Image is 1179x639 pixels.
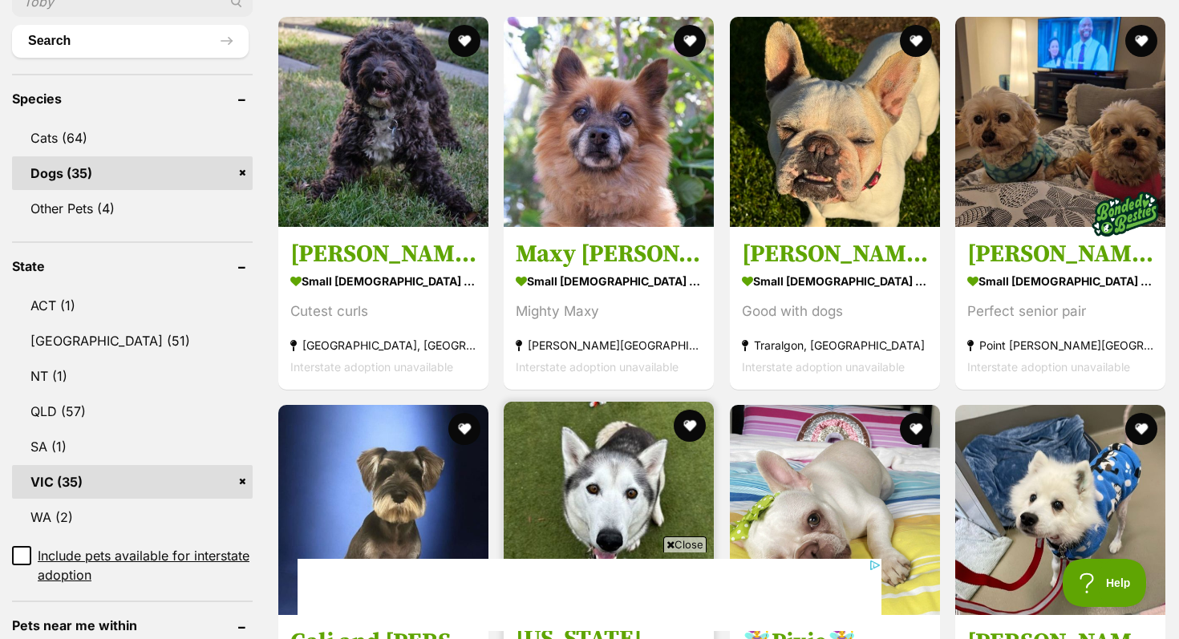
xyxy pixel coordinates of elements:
[742,334,928,356] strong: Traralgon, [GEOGRAPHIC_DATA]
[730,17,940,227] img: Shelby - French Bulldog
[290,239,476,269] h3: [PERSON_NAME]
[675,410,707,442] button: favourite
[955,405,1165,615] img: Pasha - Japanese Spitz Dog
[12,156,253,190] a: Dogs (35)
[504,402,714,612] img: Alaska - Siberian Husky Dog
[278,227,488,390] a: [PERSON_NAME] small [DEMOGRAPHIC_DATA] Dog Cutest curls [GEOGRAPHIC_DATA], [GEOGRAPHIC_DATA] Inte...
[12,546,253,584] a: Include pets available for interstate adoption
[516,334,702,356] strong: [PERSON_NAME][GEOGRAPHIC_DATA]
[573,2,582,11] img: adchoices.png
[12,289,253,322] a: ACT (1)
[12,259,253,273] header: State
[12,500,253,534] a: WA (2)
[742,269,928,293] strong: small [DEMOGRAPHIC_DATA] Dog
[730,405,940,615] img: 🧚‍♀️Pixie🧚‍♀️ - French Bulldog
[290,301,476,322] div: Cutest curls
[516,269,702,293] strong: small [DEMOGRAPHIC_DATA] Dog
[1125,413,1157,445] button: favourite
[955,227,1165,390] a: [PERSON_NAME] and [PERSON_NAME] small [DEMOGRAPHIC_DATA] Dog Perfect senior pair Point [PERSON_NA...
[967,334,1153,356] strong: Point [PERSON_NAME][GEOGRAPHIC_DATA]
[516,301,702,322] div: Mighty Maxy
[967,360,1130,374] span: Interstate adoption unavailable
[12,91,253,106] header: Species
[290,334,476,356] strong: [GEOGRAPHIC_DATA], [GEOGRAPHIC_DATA]
[12,324,253,358] a: [GEOGRAPHIC_DATA] (51)
[663,536,707,552] span: Close
[504,227,714,390] a: Maxy [PERSON_NAME] small [DEMOGRAPHIC_DATA] Dog Mighty Maxy [PERSON_NAME][GEOGRAPHIC_DATA] Inters...
[290,360,453,374] span: Interstate adoption unavailable
[12,618,253,633] header: Pets near me within
[12,359,253,393] a: NT (1)
[742,301,928,322] div: Good with dogs
[12,25,249,57] button: Search
[278,17,488,227] img: Bertie Kumara - Maltese x Poodle Dog
[12,394,253,428] a: QLD (57)
[967,269,1153,293] strong: small [DEMOGRAPHIC_DATA] Dog
[516,239,702,269] h3: Maxy [PERSON_NAME]
[730,227,940,390] a: [PERSON_NAME] small [DEMOGRAPHIC_DATA] Dog Good with dogs Traralgon, [GEOGRAPHIC_DATA] Interstate...
[12,465,253,499] a: VIC (35)
[12,121,253,155] a: Cats (64)
[900,25,932,57] button: favourite
[448,25,480,57] button: favourite
[38,546,253,584] span: Include pets available for interstate adoption
[967,239,1153,269] h3: [PERSON_NAME] and [PERSON_NAME]
[516,360,679,374] span: Interstate adoption unavailable
[12,430,253,463] a: SA (1)
[448,413,480,445] button: favourite
[1063,559,1147,607] iframe: Help Scout Beacon - Open
[278,405,488,615] img: Cali and Theo - Schnauzer Dog
[12,192,253,225] a: Other Pets (4)
[290,269,476,293] strong: small [DEMOGRAPHIC_DATA] Dog
[742,239,928,269] h3: [PERSON_NAME]
[955,17,1165,227] img: Charlie and Lola - Cavalier King Charles Spaniel x Poodle (Toy) Dog
[675,25,707,57] button: favourite
[1125,25,1157,57] button: favourite
[900,413,932,445] button: favourite
[504,17,714,227] img: Maxy O’Cleary - Pomeranian Dog
[742,360,905,374] span: Interstate adoption unavailable
[1085,174,1165,254] img: bonded besties
[967,301,1153,322] div: Perfect senior pair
